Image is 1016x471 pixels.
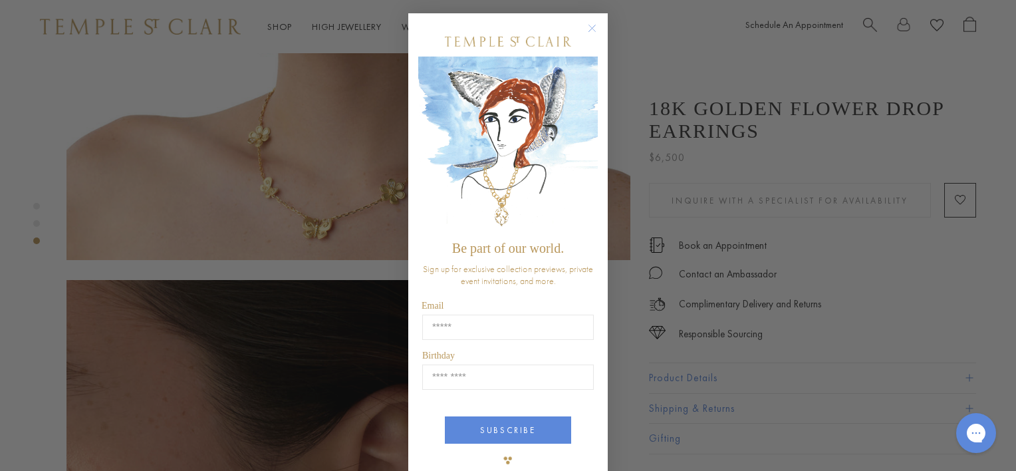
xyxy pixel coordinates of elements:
span: Sign up for exclusive collection previews, private event invitations, and more. [423,263,593,287]
button: SUBSCRIBE [445,416,571,444]
span: Birthday [422,351,455,361]
span: Email [422,301,444,311]
img: c4a9eb12-d91a-4d4a-8ee0-386386f4f338.jpeg [418,57,598,234]
iframe: Gorgias live chat messenger [950,408,1003,458]
button: Close dialog [590,27,607,43]
img: Temple St. Clair [445,37,571,47]
span: Be part of our world. [452,241,564,255]
input: Email [422,315,594,340]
